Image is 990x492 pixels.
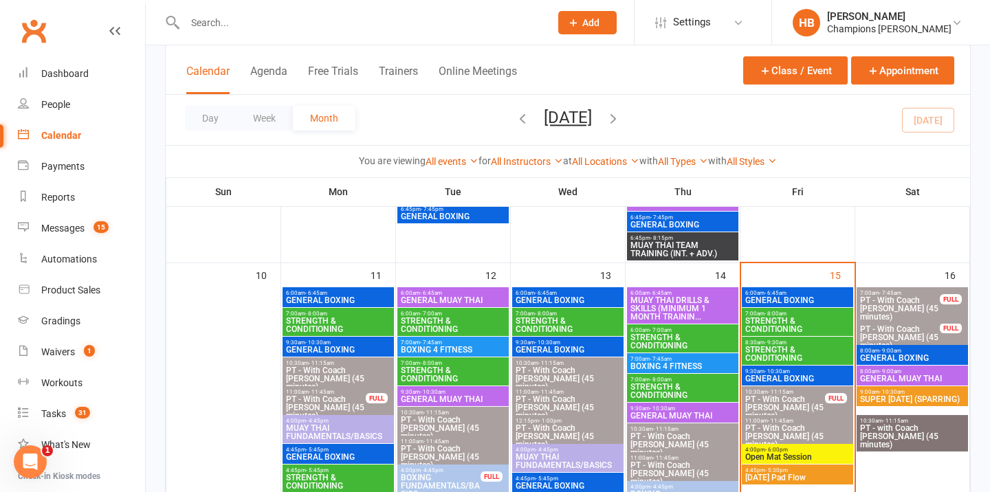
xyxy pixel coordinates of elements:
[538,389,564,395] span: - 11:45am
[250,65,287,94] button: Agenda
[478,155,491,166] strong: for
[306,418,329,424] span: - 4:45pm
[515,311,621,317] span: 7:00am
[630,455,736,461] span: 11:00am
[285,311,391,317] span: 7:00am
[18,120,145,151] a: Calendar
[630,221,736,229] span: GENERAL BOXING
[166,177,281,206] th: Sun
[75,407,90,418] span: 31
[535,290,557,296] span: - 6:45am
[18,182,145,213] a: Reports
[658,156,708,167] a: All Types
[305,311,327,317] span: - 8:00am
[650,377,672,383] span: - 8:00am
[285,317,391,333] span: STRENGTH & CONDITIONING
[18,58,145,89] a: Dashboard
[630,333,736,350] span: STRENGTH & CONDITIONING
[400,467,481,473] span: 4:00pm
[851,56,954,85] button: Appointment
[764,339,786,346] span: - 9:30am
[400,445,506,469] span: PT - With Coach [PERSON_NAME] (45 minutes)
[285,360,391,366] span: 10:30am
[745,317,850,333] span: STRENGTH & CONDITIONING
[515,424,621,449] span: PT - With Coach [PERSON_NAME] (45 minutes)
[41,377,82,388] div: Workouts
[18,368,145,399] a: Workouts
[572,156,639,167] a: All Locations
[400,389,506,395] span: 9:30am
[859,368,965,374] span: 8:00am
[650,290,672,296] span: - 6:45am
[740,177,855,206] th: Fri
[653,455,679,461] span: - 11:45am
[18,89,145,120] a: People
[879,348,901,354] span: - 9:00am
[371,263,395,286] div: 11
[285,339,391,346] span: 9:30am
[400,438,506,445] span: 11:00am
[515,453,621,469] span: MUAY THAI FUNDAMENTALS/BASICS
[536,447,558,453] span: - 4:45pm
[650,405,675,412] span: - 10:30am
[41,192,75,203] div: Reports
[544,108,592,127] button: [DATE]
[400,206,506,212] span: 6:45pm
[41,130,81,141] div: Calendar
[745,418,850,424] span: 11:00am
[485,263,510,286] div: 12
[41,315,80,326] div: Gradings
[653,426,679,432] span: - 11:15am
[727,156,777,167] a: All Styles
[305,339,331,346] span: - 10:30am
[181,13,540,32] input: Search...
[491,156,563,167] a: All Instructors
[630,383,736,399] span: STRENGTH & CONDITIONING
[630,327,736,333] span: 6:00am
[859,374,965,383] span: GENERAL MUAY THAI
[765,447,788,453] span: - 6:00pm
[41,408,66,419] div: Tasks
[421,206,443,212] span: - 7:45pm
[396,177,511,206] th: Tue
[879,389,905,395] span: - 10:30am
[745,290,850,296] span: 6:00am
[859,354,965,362] span: GENERAL BOXING
[41,68,89,79] div: Dashboard
[859,290,940,296] span: 7:00am
[708,155,727,166] strong: with
[18,337,145,368] a: Waivers 1
[16,14,51,48] a: Clubworx
[285,424,391,440] span: MUAY THAI FUNDAMENTALS/BASICS
[309,389,334,395] span: - 11:45am
[426,156,478,167] a: All events
[420,339,442,346] span: - 7:45am
[630,200,736,208] span: GENERAL MUAY THAI
[745,374,850,383] span: GENERAL BOXING
[186,65,230,94] button: Calendar
[366,393,388,403] div: FULL
[515,389,621,395] span: 11:00am
[41,439,91,450] div: What's New
[515,346,621,354] span: GENERAL BOXING
[293,106,355,131] button: Month
[18,306,145,337] a: Gradings
[285,453,391,461] span: GENERAL BOXING
[825,393,847,403] div: FULL
[650,214,673,221] span: - 7:45pm
[855,177,970,206] th: Sat
[859,325,940,350] span: PT - With Coach [PERSON_NAME] (45 minutes)
[420,389,445,395] span: - 10:30am
[539,418,562,424] span: - 1:00pm
[940,323,962,333] div: FULL
[630,432,736,457] span: PT - With Coach [PERSON_NAME] (45 minutes)
[185,106,236,131] button: Day
[859,395,965,403] span: SUPER [DATE] (SPARRING)
[18,429,145,460] a: What's New
[285,366,391,391] span: PT - With Coach [PERSON_NAME] (45 minutes)
[41,161,85,172] div: Payments
[18,244,145,275] a: Automations
[515,395,621,420] span: PT - With Coach [PERSON_NAME] (45 minutes)
[630,290,736,296] span: 6:00am
[745,296,850,304] span: GENERAL BOXING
